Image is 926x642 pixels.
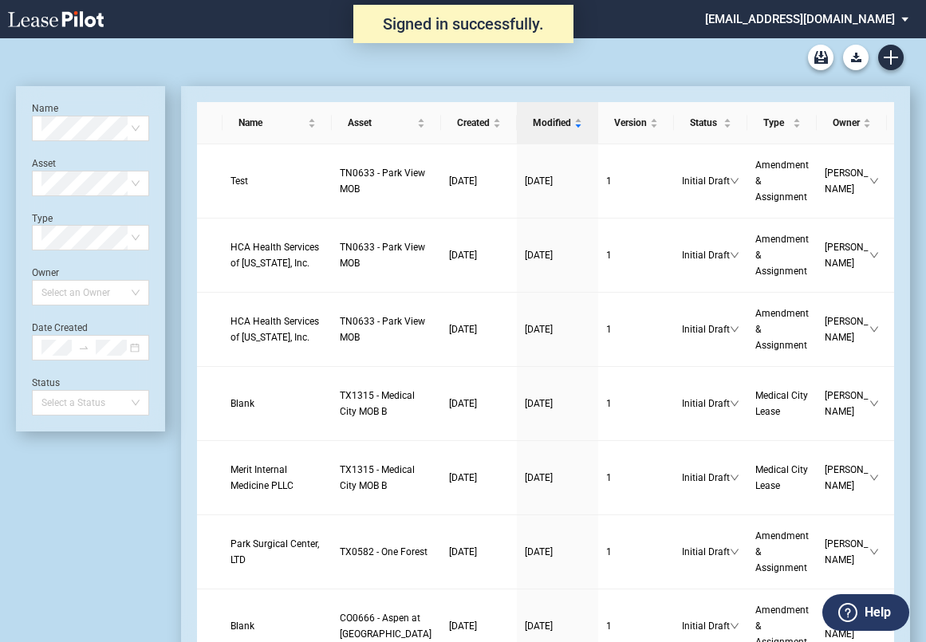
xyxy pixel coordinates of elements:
span: down [730,547,739,557]
a: Amendment & Assignment [755,528,809,576]
button: Help [822,594,909,631]
span: [DATE] [525,398,553,409]
a: Test [231,173,324,189]
span: 1 [606,398,612,409]
span: Blank [231,620,254,632]
a: Park Surgical Center, LTD [231,536,324,568]
a: Archive [808,45,833,70]
span: Initial Draft [682,321,730,337]
a: [DATE] [449,247,509,263]
span: HCA Health Services of Tennessee, Inc. [231,242,319,269]
span: Created [457,115,490,131]
a: 1 [606,396,666,412]
a: Create new document [878,45,904,70]
span: to [78,342,89,353]
button: Download Blank Form [843,45,869,70]
span: [DATE] [525,620,553,632]
a: 1 [606,173,666,189]
span: Owner [833,115,860,131]
a: [DATE] [525,470,590,486]
span: TX1315 - Medical City MOB B [340,390,415,417]
a: Amendment & Assignment [755,157,809,205]
label: Date Created [32,322,88,333]
span: Initial Draft [682,247,730,263]
label: Asset [32,158,56,169]
a: 1 [606,544,666,560]
span: [DATE] [449,250,477,261]
span: TN0633 - Park View MOB [340,167,425,195]
span: 1 [606,472,612,483]
span: Status [690,115,720,131]
span: [DATE] [449,175,477,187]
span: Amendment & Assignment [755,160,809,203]
span: down [869,325,879,334]
span: Initial Draft [682,544,730,560]
span: HCA Health Services of Tennessee, Inc. [231,316,319,343]
a: TX1315 - Medical City MOB B [340,388,433,419]
span: down [869,250,879,260]
span: Modified [533,115,571,131]
span: Asset [348,115,414,131]
th: Created [441,102,517,144]
span: 1 [606,175,612,187]
th: Type [747,102,817,144]
span: Initial Draft [682,470,730,486]
th: Name [223,102,332,144]
a: 1 [606,247,666,263]
span: [PERSON_NAME] [825,610,869,642]
span: TN0633 - Park View MOB [340,316,425,343]
span: [PERSON_NAME] [825,388,869,419]
a: [DATE] [525,618,590,634]
span: down [730,621,739,631]
span: down [730,473,739,482]
span: down [869,473,879,482]
a: Merit Internal Medicine PLLC [231,462,324,494]
a: Blank [231,396,324,412]
a: HCA Health Services of [US_STATE], Inc. [231,239,324,271]
label: Status [32,377,60,388]
span: Medical City Lease [755,464,808,491]
span: Test [231,175,248,187]
span: [PERSON_NAME] [825,462,869,494]
a: [DATE] [449,396,509,412]
a: [DATE] [525,173,590,189]
span: [DATE] [525,324,553,335]
a: TX1315 - Medical City MOB B [340,462,433,494]
span: [DATE] [449,324,477,335]
a: HCA Health Services of [US_STATE], Inc. [231,313,324,345]
span: TN0633 - Park View MOB [340,242,425,269]
a: [DATE] [525,321,590,337]
span: Initial Draft [682,618,730,634]
span: Initial Draft [682,173,730,189]
span: 1 [606,250,612,261]
span: down [869,399,879,408]
span: down [730,250,739,260]
span: [DATE] [449,398,477,409]
span: [PERSON_NAME] [825,239,869,271]
span: down [869,176,879,186]
a: TX0582 - One Forest [340,544,433,560]
span: Version [614,115,647,131]
md-menu: Download Blank Form List [838,45,873,70]
label: Name [32,103,58,114]
span: CO0666 - Aspen at Sky Ridge [340,612,431,640]
span: Initial Draft [682,396,730,412]
span: Amendment & Assignment [755,308,809,351]
label: Help [865,602,891,623]
span: [DATE] [449,472,477,483]
span: TX1315 - Medical City MOB B [340,464,415,491]
a: TN0633 - Park View MOB [340,313,433,345]
span: [DATE] [525,175,553,187]
th: Version [598,102,674,144]
span: [DATE] [525,546,553,557]
div: Signed in successfully. [353,5,573,43]
span: Type [763,115,790,131]
a: Medical City Lease [755,462,809,494]
span: [PERSON_NAME] [825,313,869,345]
span: Medical City Lease [755,390,808,417]
a: [DATE] [449,618,509,634]
a: [DATE] [449,544,509,560]
span: Name [238,115,305,131]
label: Type [32,213,53,224]
a: TN0633 - Park View MOB [340,165,433,197]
